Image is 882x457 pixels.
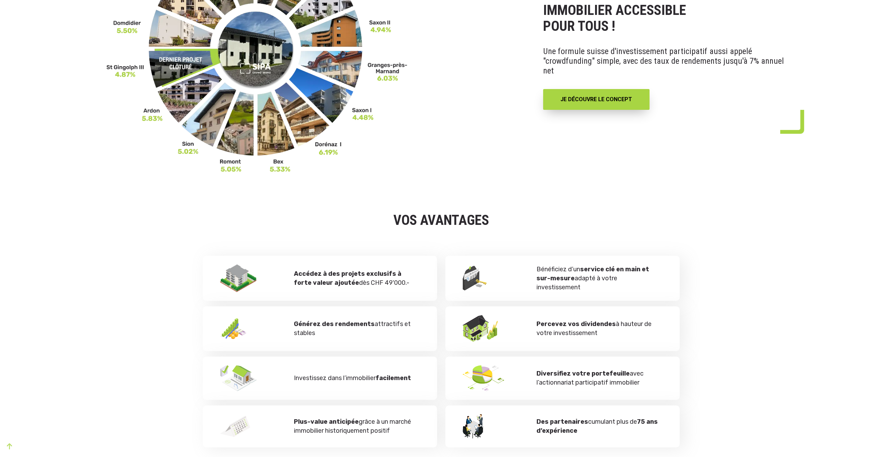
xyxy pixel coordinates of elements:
[543,89,649,110] a: JE DÉCOUVRE LE CONCEPT
[294,417,420,435] p: grâce à un marché immobilier historiquement positif
[220,416,251,437] img: Plus-value anticipée
[536,319,662,337] p: à hauteur de votre investissement
[536,265,662,292] p: Bénéficiez d’un adapté à votre investissement
[294,269,420,287] p: dès CHF 49'000.-
[294,418,359,425] strong: Plus-value anticipée
[536,369,662,387] p: avec l’actionnariat participatif immobilier
[393,212,489,228] strong: VOS AVANTAGES
[220,365,257,391] img: Investissez
[536,320,616,328] strong: Percevez vos dividendes
[294,320,375,328] strong: Générez des rendements
[294,270,401,287] strong: Accédez à des projets exclusifs à forte valeur ajoutée
[220,264,256,292] img: avantage2
[536,370,630,377] strong: Diversifiez votre portefeuille
[220,318,246,339] img: Générez des rendements
[463,365,504,391] img: Diversifiez
[463,315,501,342] img: Percevez
[536,417,662,435] p: cumulant plus de
[536,265,649,282] strong: service clé en main et sur-mesure
[543,41,789,81] p: Une formule suisse d'investissement participatif aussi appelé "crowdfunding" simple, avec des tau...
[376,374,411,382] strong: facilement
[463,414,483,439] img: Des partenaires
[463,266,487,291] img: Bénéficiez d’un
[536,418,588,425] strong: Des partenaires
[294,373,420,383] p: Investissez dans l’immobilier
[294,319,420,337] p: attractifs et stables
